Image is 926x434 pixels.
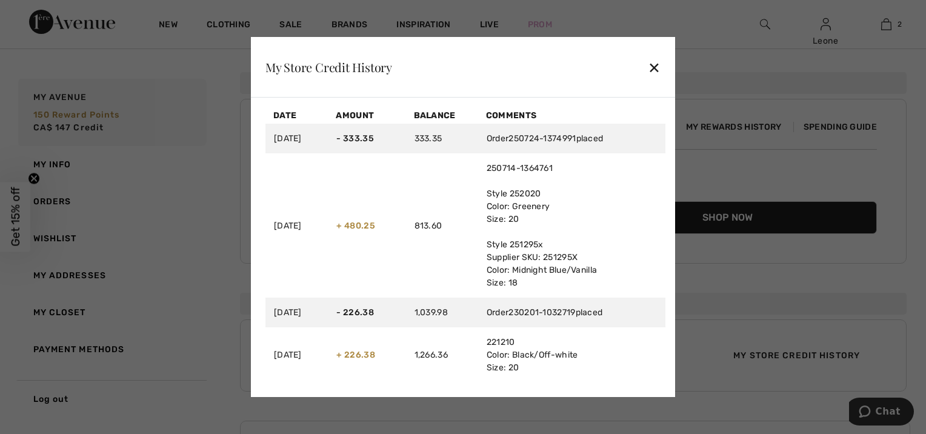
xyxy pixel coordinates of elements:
td: Order placed [478,298,665,327]
td: 813.60 [406,153,478,298]
td: 1,039.98 [406,298,478,327]
td: Style 252020 Color: Greenery Size: 20 Style 251295x Supplier SKU: 251295X Color: Midnight Blue/Va... [478,153,665,298]
span: + 480.25 [336,221,375,231]
span: + 226.38 [336,350,375,360]
td: 221210 Color: Black/Off-white Size: 20 [478,327,665,382]
div: My Store Credit History [265,61,392,73]
td: [DATE] [265,153,328,298]
th: Amount [328,107,405,124]
th: Balance [406,107,478,124]
td: [DATE] [265,327,328,382]
span: - 226.38 [336,307,373,318]
a: 250714-1364761 [487,163,553,173]
td: [DATE] [265,124,328,153]
a: 230201-1032719 [508,307,575,318]
a: 250724-1374991 [508,133,576,144]
td: Order placed [478,124,665,153]
td: [DATE] [265,298,328,327]
span: Chat [27,8,52,19]
th: Date [265,107,328,124]
span: - 333.35 [336,133,373,144]
th: Comments [478,107,665,124]
td: 333.35 [406,124,478,153]
div: ✕ [648,55,661,80]
td: 1,266.36 [406,327,478,382]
